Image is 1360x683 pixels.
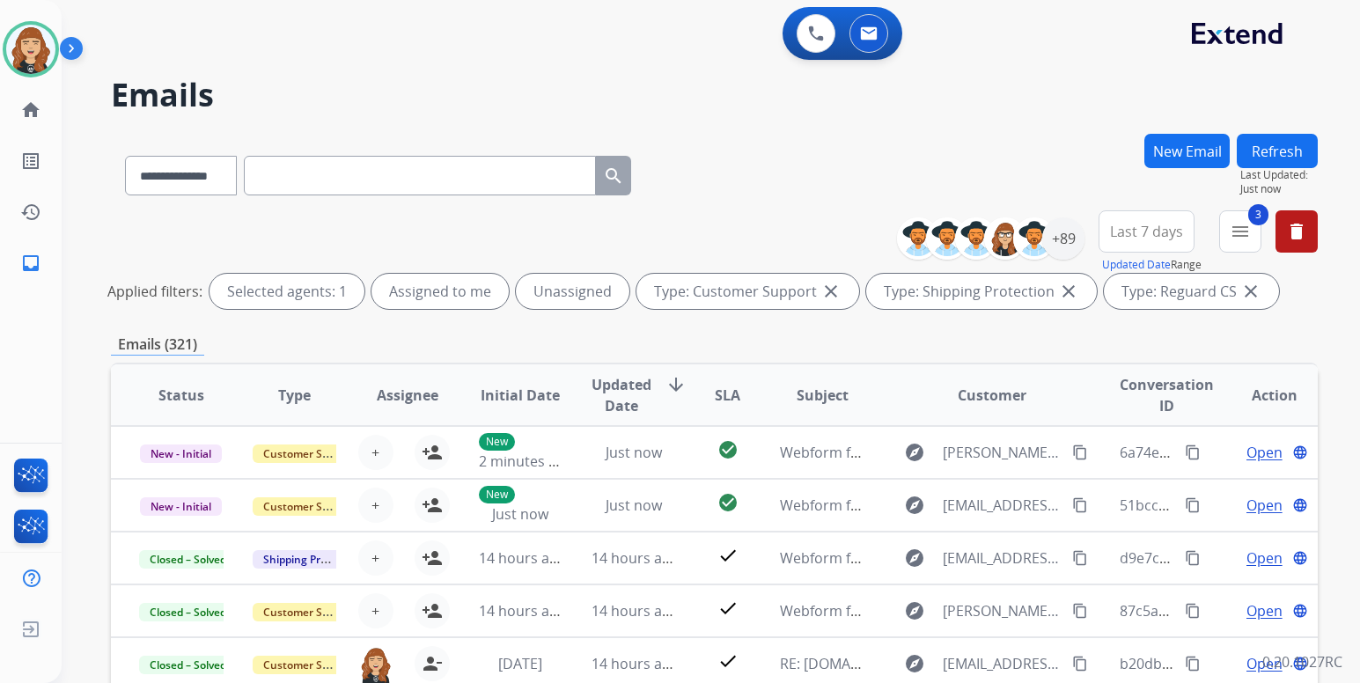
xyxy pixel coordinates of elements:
button: 3 [1219,210,1261,253]
span: Customer [958,385,1026,406]
span: 14 hours ago [592,601,679,621]
div: Type: Reguard CS [1104,274,1279,309]
div: Type: Customer Support [636,274,859,309]
span: Updated Date [592,374,651,416]
button: + [358,488,393,523]
mat-icon: explore [904,600,925,621]
mat-icon: language [1292,550,1308,566]
div: Assigned to me [371,274,509,309]
span: Closed – Solved [139,550,237,569]
button: New Email [1144,134,1230,168]
span: 2 minutes ago [479,452,573,471]
span: 14 hours ago [592,548,679,568]
span: + [371,600,379,621]
span: 14 hours ago [479,601,566,621]
mat-icon: check_circle [717,492,739,513]
span: Closed – Solved [139,603,237,621]
button: Updated Date [1102,258,1171,272]
span: Customer Support [253,444,367,463]
mat-icon: content_copy [1185,656,1201,672]
p: Applied filters: [107,281,202,302]
div: +89 [1042,217,1084,260]
mat-icon: language [1292,497,1308,513]
mat-icon: explore [904,653,925,674]
mat-icon: person_remove [422,653,443,674]
mat-icon: search [603,165,624,187]
div: Selected agents: 1 [210,274,364,309]
mat-icon: content_copy [1185,603,1201,619]
button: + [358,435,393,470]
h2: Emails [111,77,1318,113]
span: [PERSON_NAME][EMAIL_ADDRESS][PERSON_NAME][DOMAIN_NAME] [943,442,1062,463]
span: Subject [797,385,849,406]
span: Open [1246,442,1283,463]
span: Last Updated: [1240,168,1318,182]
mat-icon: arrow_downward [665,374,687,395]
span: Customer Support [253,497,367,516]
mat-icon: content_copy [1185,444,1201,460]
mat-icon: close [1058,281,1079,302]
mat-icon: language [1292,603,1308,619]
span: [DATE] [498,654,542,673]
span: [EMAIL_ADDRESS][DOMAIN_NAME] [943,495,1062,516]
span: 14 hours ago [592,654,679,673]
span: + [371,547,379,569]
mat-icon: check [717,545,739,566]
span: Webform from [EMAIL_ADDRESS][DOMAIN_NAME] on [DATE] [780,496,1179,515]
img: avatar [6,25,55,74]
div: Type: Shipping Protection [866,274,1097,309]
mat-icon: explore [904,442,925,463]
mat-icon: person_add [422,495,443,516]
mat-icon: delete [1286,221,1307,242]
p: New [479,486,515,503]
mat-icon: content_copy [1072,603,1088,619]
mat-icon: close [820,281,842,302]
span: Customer Support [253,656,367,674]
span: + [371,495,379,516]
span: [EMAIL_ADDRESS][DOMAIN_NAME] [943,653,1062,674]
mat-icon: inbox [20,253,41,274]
span: Conversation ID [1120,374,1214,416]
mat-icon: content_copy [1072,444,1088,460]
span: + [371,442,379,463]
span: Just now [606,443,662,462]
mat-icon: list_alt [20,151,41,172]
th: Action [1204,364,1318,426]
span: Open [1246,495,1283,516]
mat-icon: menu [1230,221,1251,242]
span: Open [1246,653,1283,674]
span: 14 hours ago [479,548,566,568]
span: [PERSON_NAME][EMAIL_ADDRESS][PERSON_NAME][DOMAIN_NAME] [943,600,1062,621]
p: 0.20.1027RC [1262,651,1342,672]
mat-icon: content_copy [1185,497,1201,513]
button: + [358,593,393,628]
span: New - Initial [140,444,222,463]
span: Open [1246,600,1283,621]
span: Status [158,385,204,406]
span: Customer Support [253,603,367,621]
mat-icon: check [717,598,739,619]
span: [EMAIL_ADDRESS][DOMAIN_NAME] [943,547,1062,569]
img: agent-avatar [358,646,393,683]
mat-icon: check [717,650,739,672]
span: Webform from [EMAIL_ADDRESS][DOMAIN_NAME] on [DATE] [780,548,1179,568]
span: Type [278,385,311,406]
mat-icon: content_copy [1072,497,1088,513]
mat-icon: explore [904,547,925,569]
span: Last 7 days [1110,228,1183,235]
mat-icon: close [1240,281,1261,302]
button: Last 7 days [1099,210,1195,253]
span: Shipping Protection [253,550,373,569]
span: Just now [492,504,548,524]
mat-icon: content_copy [1072,550,1088,566]
span: New - Initial [140,497,222,516]
mat-icon: content_copy [1185,550,1201,566]
span: Just now [606,496,662,515]
mat-icon: content_copy [1072,656,1088,672]
span: Open [1246,547,1283,569]
mat-icon: check_circle [717,439,739,460]
span: Initial Date [481,385,560,406]
mat-icon: person_add [422,600,443,621]
span: Assignee [377,385,438,406]
span: Closed – Solved [139,656,237,674]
